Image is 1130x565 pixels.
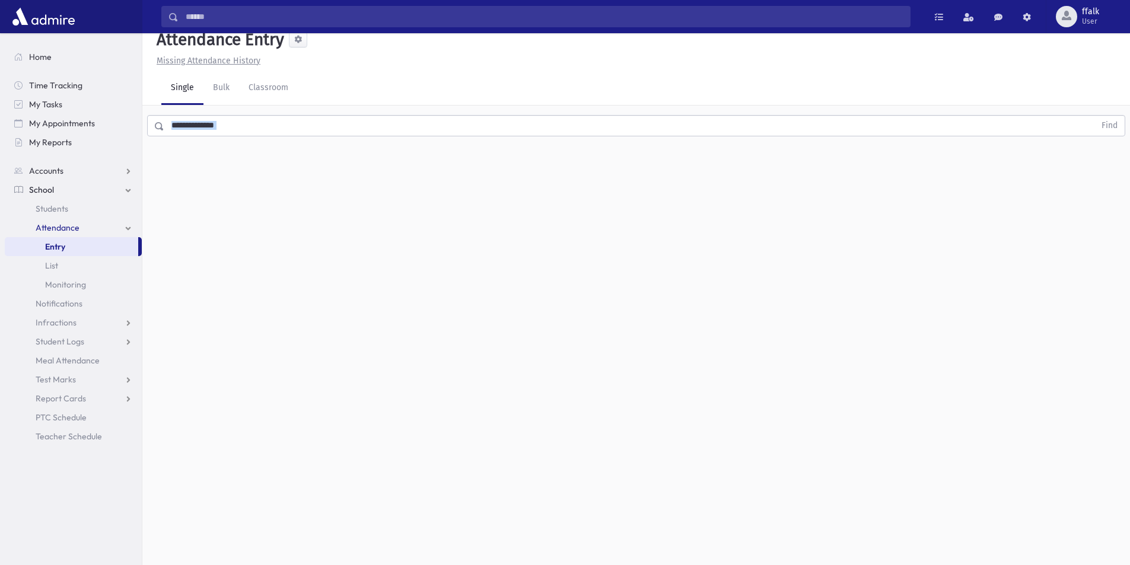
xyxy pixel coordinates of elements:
[5,114,142,133] a: My Appointments
[29,118,95,129] span: My Appointments
[29,165,63,176] span: Accounts
[36,355,100,366] span: Meal Attendance
[5,408,142,427] a: PTC Schedule
[152,56,260,66] a: Missing Attendance History
[36,222,79,233] span: Attendance
[179,6,910,27] input: Search
[36,393,86,404] span: Report Cards
[36,412,87,423] span: PTC Schedule
[5,95,142,114] a: My Tasks
[29,99,62,110] span: My Tasks
[5,199,142,218] a: Students
[29,52,52,62] span: Home
[5,161,142,180] a: Accounts
[152,30,284,50] h5: Attendance Entry
[161,72,203,105] a: Single
[45,241,65,252] span: Entry
[36,203,68,214] span: Students
[5,180,142,199] a: School
[36,374,76,385] span: Test Marks
[5,351,142,370] a: Meal Attendance
[239,72,298,105] a: Classroom
[36,317,77,328] span: Infractions
[5,389,142,408] a: Report Cards
[203,72,239,105] a: Bulk
[157,56,260,66] u: Missing Attendance History
[36,431,102,442] span: Teacher Schedule
[5,47,142,66] a: Home
[9,5,78,28] img: AdmirePro
[5,313,142,332] a: Infractions
[45,260,58,271] span: List
[36,336,84,347] span: Student Logs
[5,294,142,313] a: Notifications
[1082,7,1099,17] span: ffalk
[1082,17,1099,26] span: User
[5,332,142,351] a: Student Logs
[29,137,72,148] span: My Reports
[5,275,142,294] a: Monitoring
[36,298,82,309] span: Notifications
[5,133,142,152] a: My Reports
[29,184,54,195] span: School
[5,256,142,275] a: List
[5,76,142,95] a: Time Tracking
[45,279,86,290] span: Monitoring
[1094,116,1125,136] button: Find
[5,237,138,256] a: Entry
[5,427,142,446] a: Teacher Schedule
[5,218,142,237] a: Attendance
[29,80,82,91] span: Time Tracking
[5,370,142,389] a: Test Marks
